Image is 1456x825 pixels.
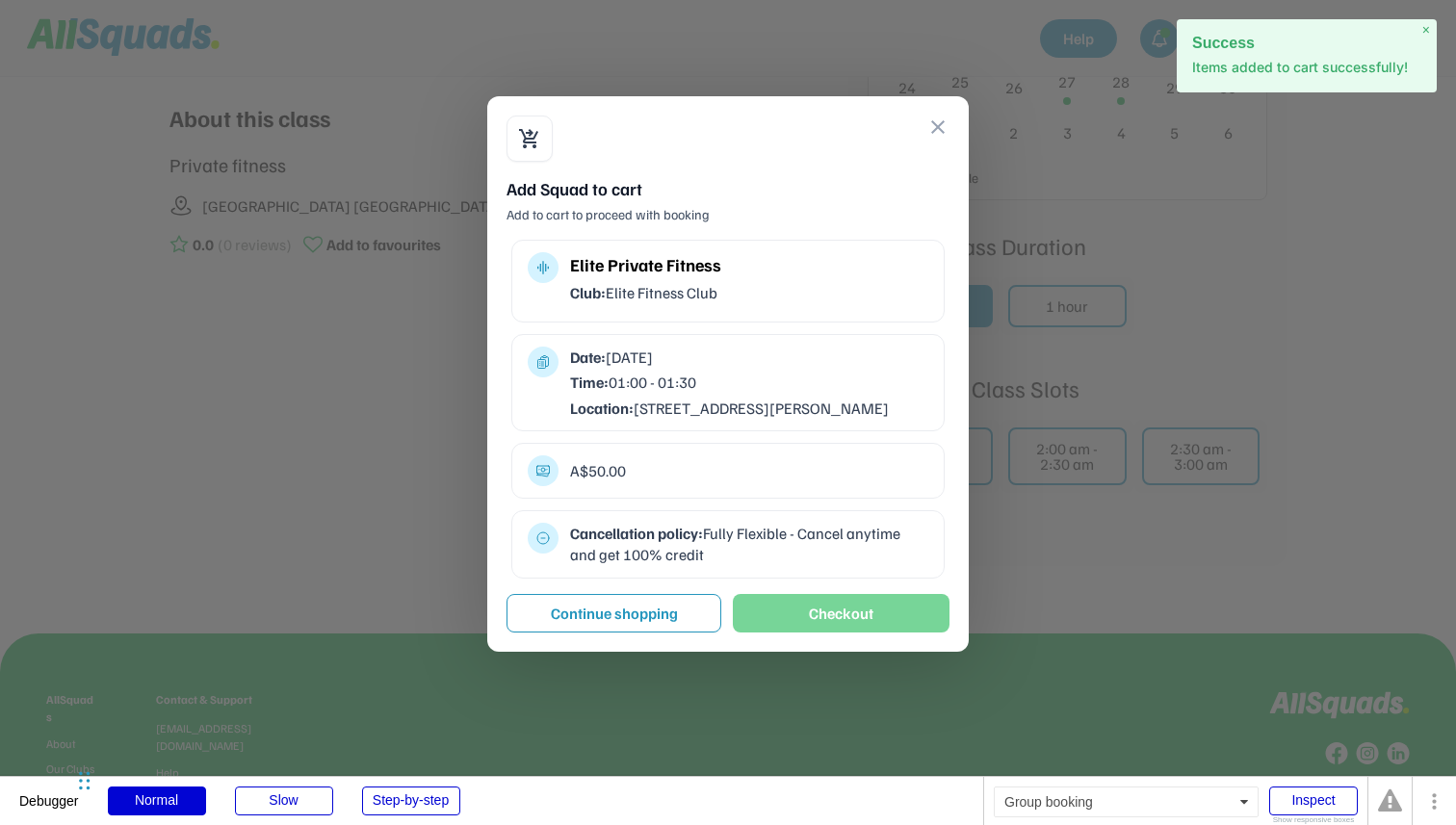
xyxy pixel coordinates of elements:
div: Normal [108,786,206,815]
div: A$50.00 [570,460,928,481]
div: Group booking [994,786,1259,817]
strong: Date: [570,348,606,367]
div: Add to cart to proceed with booking [507,205,949,224]
h2: Success [1192,35,1421,51]
div: Add Squad to cart [507,177,949,201]
div: [DATE] [570,347,928,368]
div: Elite Private Fitness [570,252,928,278]
div: 01:00 - 01:30 [570,372,928,393]
button: shopping_cart_checkout [518,127,541,150]
div: Show responsive boxes [1269,816,1358,824]
p: Items added to cart successfully! [1192,58,1421,77]
div: [STREET_ADDRESS][PERSON_NAME] [570,398,928,419]
button: Checkout [733,594,949,632]
div: Step-by-step [362,786,460,815]
div: Elite Fitness Club [570,282,928,303]
div: Fully Flexible - Cancel anytime and get 100% credit [570,523,928,566]
span: × [1422,22,1430,39]
strong: Location: [570,399,634,418]
div: Inspect [1269,786,1358,815]
div: Slow [235,786,333,815]
strong: Time: [570,373,609,392]
strong: Cancellation policy: [570,524,703,543]
button: close [926,116,949,139]
button: multitrack_audio [535,260,551,275]
strong: Club: [570,283,606,302]
button: Continue shopping [507,594,721,632]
